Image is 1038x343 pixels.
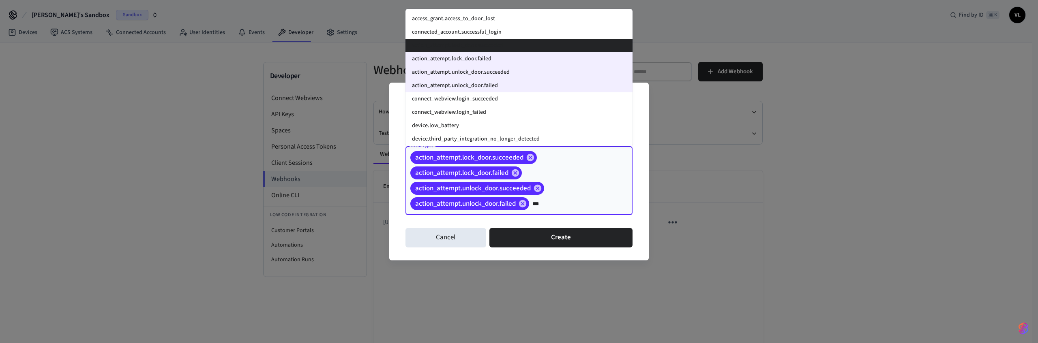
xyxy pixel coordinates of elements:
[410,153,528,162] span: action_attempt.lock_door.succeeded
[405,52,633,66] li: action_attempt.lock_door.failed
[405,146,633,159] li: lock.locked
[410,184,536,192] span: action_attempt.unlock_door.succeeded
[405,12,633,26] li: access_grant.access_to_door_lost
[1019,322,1028,335] img: SeamLogoGradient.69752ec5.svg
[410,182,544,195] div: action_attempt.unlock_door.succeeded
[405,92,633,106] li: connect_webview.login_succeeded
[410,166,522,179] div: action_attempt.lock_door.failed
[405,39,633,52] li: action_attempt.lock_door.succeeded
[405,132,633,146] li: device.third_party_integration_no_longer_detected
[405,66,633,79] li: action_attempt.unlock_door.succeeded
[410,200,521,208] span: action_attempt.unlock_door.failed
[410,151,537,164] div: action_attempt.lock_door.succeeded
[410,197,529,210] div: action_attempt.unlock_door.failed
[405,119,633,132] li: device.low_battery
[405,26,633,39] li: connected_account.successful_login
[489,228,633,247] button: Create
[405,228,486,247] button: Cancel
[405,106,633,119] li: connect_webview.login_failed
[410,169,513,177] span: action_attempt.lock_door.failed
[405,79,633,92] li: action_attempt.unlock_door.failed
